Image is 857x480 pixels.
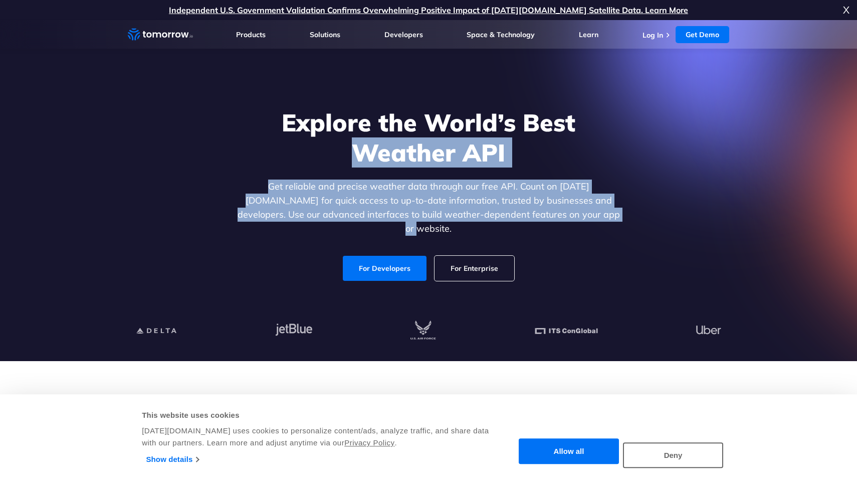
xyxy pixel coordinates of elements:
[676,26,729,43] a: Get Demo
[128,27,193,42] a: Home link
[519,439,619,464] button: Allow all
[623,442,723,468] button: Deny
[142,425,490,449] div: [DATE][DOMAIN_NAME] uses cookies to personalize content/ads, analyze traffic, and share data with...
[384,30,423,39] a: Developers
[235,180,622,236] p: Get reliable and precise weather data through our free API. Count on [DATE][DOMAIN_NAME] for quic...
[343,256,426,281] a: For Developers
[146,452,199,467] a: Show details
[344,438,394,447] a: Privacy Policy
[310,30,340,39] a: Solutions
[236,30,266,39] a: Products
[467,30,535,39] a: Space & Technology
[169,5,688,15] a: Independent U.S. Government Validation Confirms Overwhelming Positive Impact of [DATE][DOMAIN_NAM...
[435,256,514,281] a: For Enterprise
[235,107,622,168] h1: Explore the World’s Best Weather API
[642,31,663,40] a: Log In
[142,409,490,421] div: This website uses cookies
[579,30,598,39] a: Learn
